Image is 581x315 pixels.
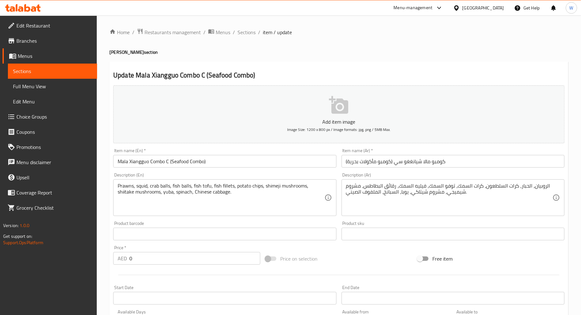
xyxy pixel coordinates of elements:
p: AED [118,255,127,262]
div: Menu-management [394,4,433,12]
span: Price on selection [280,255,318,262]
span: Free item [432,255,453,262]
span: W [570,4,573,11]
a: Support.OpsPlatform [3,238,43,247]
span: Menus [18,52,92,60]
nav: breadcrumb [109,28,568,36]
a: Full Menu View [8,79,97,94]
span: item / update [263,28,292,36]
h4: [PERSON_NAME] section [109,49,568,55]
span: Grocery Checklist [16,204,92,212]
a: Edit Restaurant [3,18,97,33]
span: Coupons [16,128,92,136]
a: Upsell [3,170,97,185]
a: Promotions [3,139,97,155]
a: Choice Groups [3,109,97,124]
input: Enter name En [113,155,336,168]
span: Get support on: [3,232,32,240]
span: Image Size: 1200 x 800 px / Image formats: jpg, png / 5MB Max. [287,126,391,133]
a: Branches [3,33,97,48]
span: Edit Restaurant [16,22,92,29]
span: Promotions [16,143,92,151]
textarea: الروبيان، الحبار، كرات السلطعون، كرات السمك، توفو السمك، فيليه السمك، رقائق البطاطس، مشروم شيميجي... [346,183,553,213]
span: Sections [13,67,92,75]
p: Add item image [123,118,555,126]
span: Full Menu View [13,83,92,90]
li: / [132,28,134,36]
a: Menu disclaimer [3,155,97,170]
span: Restaurants management [145,28,201,36]
span: Menu disclaimer [16,158,92,166]
a: Restaurants management [137,28,201,36]
input: Please enter price [129,252,260,265]
input: Enter name Ar [342,155,565,168]
a: Menus [3,48,97,64]
a: Edit Menu [8,94,97,109]
a: Coupons [3,124,97,139]
span: 1.0.0 [20,221,29,230]
li: / [233,28,235,36]
span: Version: [3,221,19,230]
a: Home [109,28,130,36]
h2: Update Mala Xiangguo Combo C (Seafood Combo) [113,71,565,80]
button: Add item imageImage Size: 1200 x 800 px / Image formats: jpg, png / 5MB Max. [113,85,565,143]
li: / [203,28,206,36]
input: Please enter product sku [342,228,565,240]
textarea: Prawns, squid, crab balls, fish balls, fish tofu, fish fillets, potato chips, shimeji mushrooms, ... [118,183,324,213]
a: Menus [208,28,230,36]
input: Please enter product barcode [113,228,336,240]
span: Branches [16,37,92,45]
span: Menus [216,28,230,36]
a: Coverage Report [3,185,97,200]
a: Grocery Checklist [3,200,97,215]
div: [GEOGRAPHIC_DATA] [462,4,504,11]
li: / [258,28,260,36]
a: Sections [8,64,97,79]
span: Choice Groups [16,113,92,120]
span: Coverage Report [16,189,92,196]
span: Edit Menu [13,98,92,105]
a: Sections [238,28,256,36]
span: Upsell [16,174,92,181]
